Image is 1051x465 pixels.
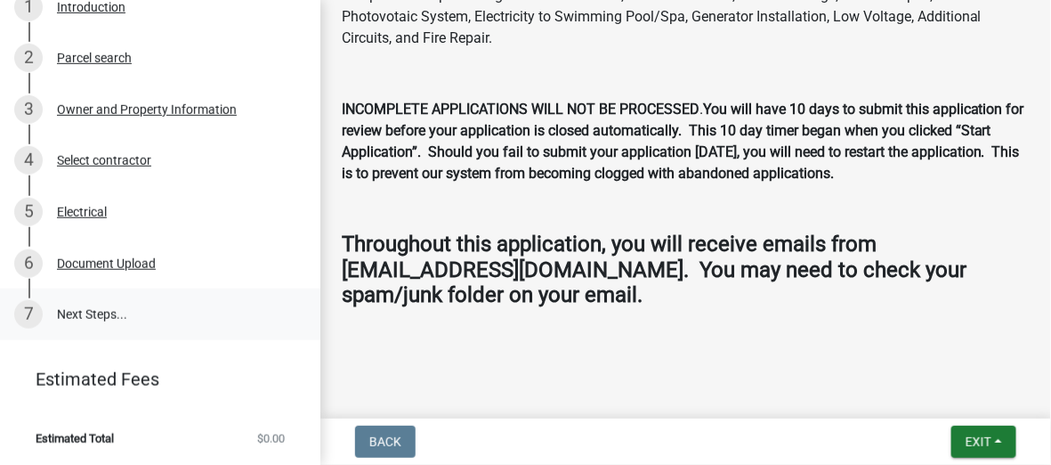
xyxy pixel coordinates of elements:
[57,103,237,116] div: Owner and Property Information
[342,232,966,308] strong: Throughout this application, you will receive emails from [EMAIL_ADDRESS][DOMAIN_NAME]. You may n...
[966,435,991,449] span: Exit
[14,249,43,278] div: 6
[951,426,1016,458] button: Exit
[14,198,43,226] div: 5
[342,99,1030,184] p: .
[14,362,292,397] a: Estimated Fees
[57,206,107,218] div: Electrical
[14,146,43,175] div: 4
[57,52,132,64] div: Parcel search
[355,426,416,458] button: Back
[36,433,114,445] span: Estimated Total
[57,257,156,270] div: Document Upload
[342,101,699,118] strong: INCOMPLETE APPLICATIONS WILL NOT BE PROCESSED
[369,435,401,449] span: Back
[257,433,285,445] span: $0.00
[57,154,151,167] div: Select contractor
[14,95,43,124] div: 3
[14,44,43,72] div: 2
[14,300,43,329] div: 7
[57,1,125,13] div: Introduction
